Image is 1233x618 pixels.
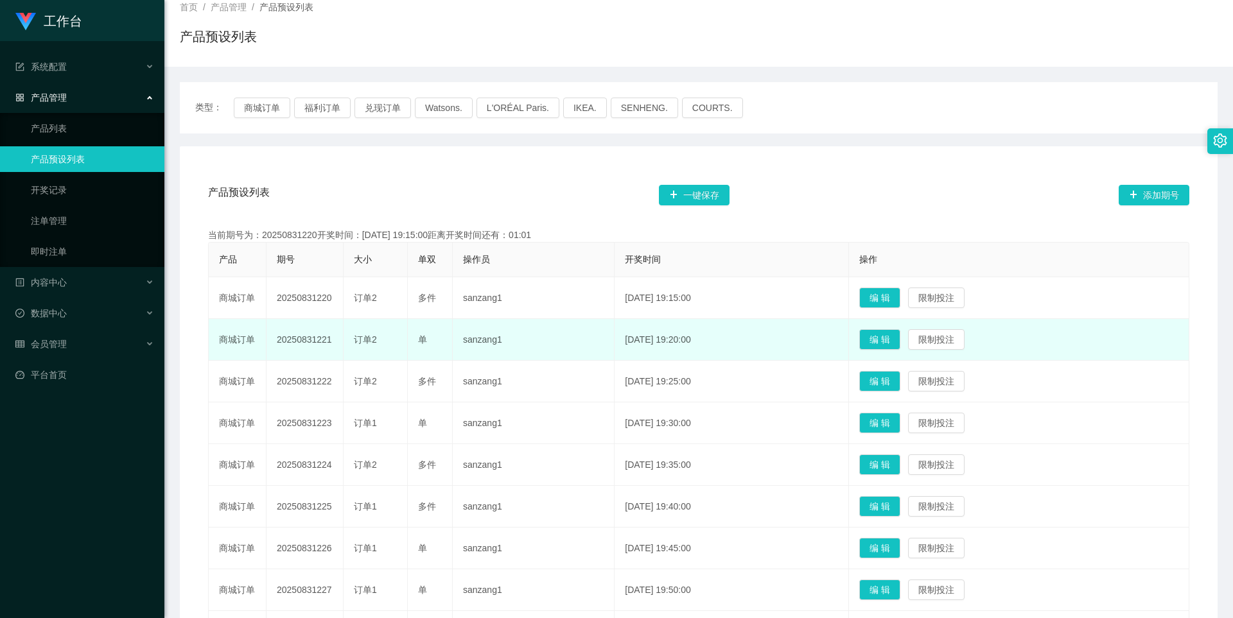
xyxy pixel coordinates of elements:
i: 图标: profile [15,278,24,287]
span: 订单1 [354,418,377,428]
td: 商城订单 [209,319,267,361]
button: 限制投注 [908,538,965,558]
button: 限制投注 [908,288,965,308]
a: 注单管理 [31,208,154,234]
button: 图标: plus一键保存 [659,185,730,205]
td: 商城订单 [209,361,267,402]
td: 20250831224 [267,444,344,486]
i: 图标: setting [1213,133,1227,148]
h1: 工作台 [44,1,82,42]
button: 编 辑 [859,496,900,517]
td: 商城订单 [209,569,267,611]
a: 即时注单 [31,239,154,264]
button: 限制投注 [908,454,965,475]
a: 产品预设列表 [31,146,154,172]
i: 图标: form [15,62,24,71]
td: 20250831227 [267,569,344,611]
span: 多件 [418,293,436,303]
td: 商城订单 [209,444,267,486]
span: 系统配置 [15,62,67,72]
span: 单 [418,585,427,595]
button: COURTS. [682,98,743,118]
span: 会员管理 [15,339,67,349]
span: 订单2 [354,376,377,386]
button: SENHENG. [611,98,678,118]
span: 订单2 [354,334,377,345]
i: 图标: table [15,339,24,348]
a: 开奖记录 [31,177,154,203]
a: 图标: dashboard平台首页 [15,362,154,388]
span: 产品预设列表 [208,185,270,205]
span: 订单1 [354,585,377,595]
button: L'ORÉAL Paris. [477,98,559,118]
span: 多件 [418,501,436,511]
td: [DATE] 19:25:00 [615,361,849,402]
button: Watsons. [415,98,473,118]
td: 20250831220 [267,277,344,319]
td: [DATE] 19:15:00 [615,277,849,319]
td: [DATE] 19:30:00 [615,402,849,444]
span: 操作 [859,254,877,264]
td: 商城订单 [209,486,267,528]
td: [DATE] 19:20:00 [615,319,849,361]
button: 兑现订单 [354,98,411,118]
span: 多件 [418,376,436,386]
h1: 产品预设列表 [180,27,257,46]
td: [DATE] 19:45:00 [615,528,849,569]
div: 当前期号为：20250831220开奖时间：[DATE] 19:15:00距离开奖时间还有：01:01 [208,228,1189,242]
td: [DATE] 19:40:00 [615,486,849,528]
span: 数据中心 [15,308,67,318]
button: 限制投注 [908,413,965,433]
td: 商城订单 [209,402,267,444]
a: 产品列表 [31,116,154,141]
button: 编 辑 [859,538,900,558]
img: logo.9652507e.png [15,13,36,31]
button: 编 辑 [859,371,900,391]
button: 限制投注 [908,579,965,600]
td: [DATE] 19:50:00 [615,569,849,611]
span: 产品管理 [211,2,247,12]
span: 产品预设列表 [259,2,313,12]
span: 产品管理 [15,92,67,103]
td: [DATE] 19:35:00 [615,444,849,486]
button: 限制投注 [908,329,965,350]
i: 图标: check-circle-o [15,309,24,318]
button: 限制投注 [908,496,965,517]
span: 内容中心 [15,277,67,288]
span: 期号 [277,254,295,264]
span: 开奖时间 [625,254,661,264]
td: 20250831226 [267,528,344,569]
button: 编 辑 [859,288,900,308]
td: sanzang1 [453,528,615,569]
span: 单双 [418,254,436,264]
span: 产品 [219,254,237,264]
td: 商城订单 [209,528,267,569]
td: sanzang1 [453,361,615,402]
td: 20250831222 [267,361,344,402]
button: IKEA. [563,98,607,118]
span: 单 [418,418,427,428]
td: sanzang1 [453,486,615,528]
span: 大小 [354,254,372,264]
i: 图标: appstore-o [15,93,24,102]
span: / [252,2,254,12]
span: 订单2 [354,293,377,303]
td: 20250831221 [267,319,344,361]
td: 20250831223 [267,402,344,444]
button: 福利订单 [294,98,351,118]
td: sanzang1 [453,444,615,486]
span: 订单2 [354,459,377,470]
td: sanzang1 [453,277,615,319]
span: 单 [418,334,427,345]
button: 编 辑 [859,329,900,350]
span: 类型： [195,98,234,118]
button: 商城订单 [234,98,290,118]
a: 工作台 [15,15,82,26]
button: 编 辑 [859,413,900,433]
button: 编 辑 [859,579,900,600]
span: 首页 [180,2,198,12]
span: 多件 [418,459,436,470]
td: sanzang1 [453,402,615,444]
td: 20250831225 [267,486,344,528]
td: sanzang1 [453,319,615,361]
